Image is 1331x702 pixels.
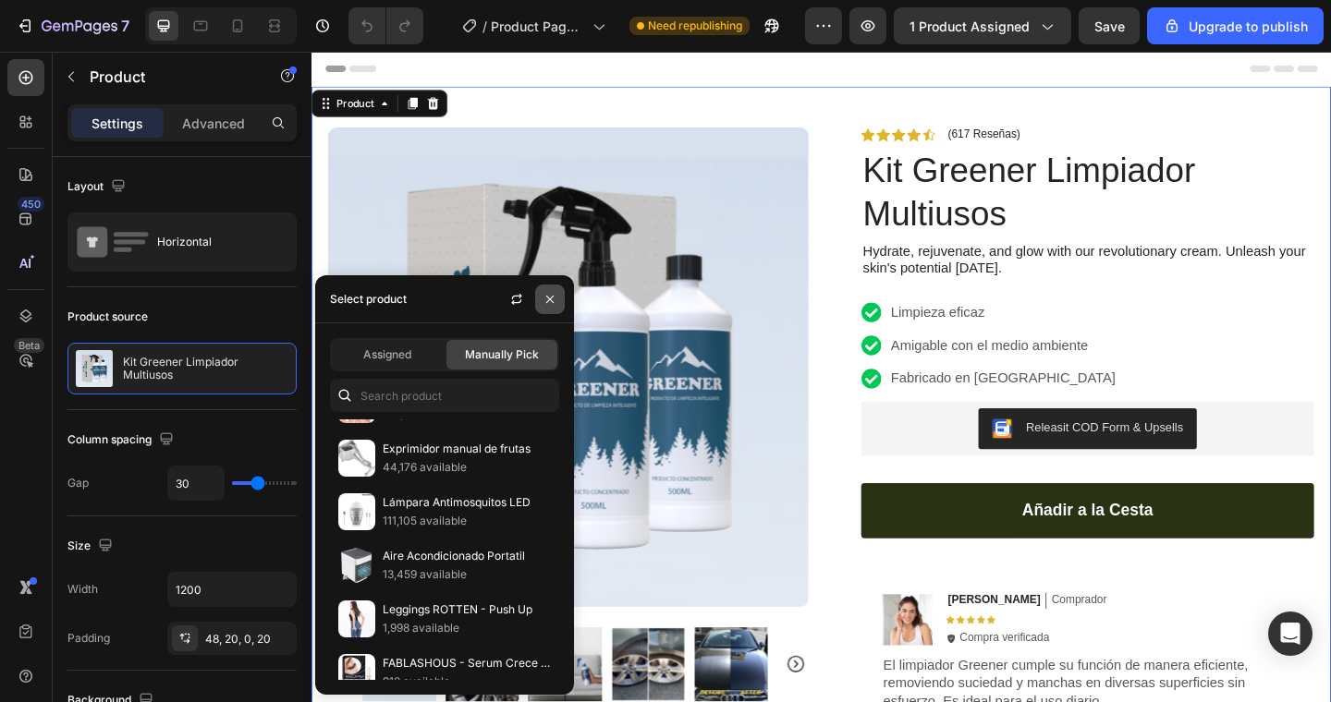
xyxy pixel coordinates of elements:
div: Upgrade to publish [1163,17,1308,36]
p: Settings [92,114,143,133]
h1: Kit Greener Limpiador Multiusos [598,103,1091,202]
p: 44,176 available [383,458,551,477]
input: Search in Settings & Advanced [330,379,559,412]
p: Advanced [182,114,245,133]
div: 450 [18,197,44,212]
div: Undo/Redo [348,7,423,44]
p: 7 [121,15,129,37]
div: Product source [67,309,148,325]
p: [PERSON_NAME] [692,588,793,604]
p: Fabricado en [GEOGRAPHIC_DATA] [630,345,874,367]
span: Need republishing [648,18,742,34]
p: 918 available [383,672,551,691]
input: Auto [168,573,296,606]
div: Layout [67,175,129,200]
p: Kit Greener Limpiador Multiusos [123,356,288,381]
div: Gap [67,475,89,491]
p: Amigable con el medio ambiente [630,309,874,331]
p: 111,105 available [383,512,551,530]
span: Manually Pick [465,346,539,363]
p: Exprimidor manual de frutas [383,440,551,458]
button: 7 [7,7,138,44]
div: 48, 20, 0, 20 [205,631,292,648]
div: Releasit COD Form & Upsells [777,399,948,418]
div: Select product [330,291,407,308]
button: Añadir a la Cesta [598,469,1091,529]
img: CKKYs5695_ICEAE=.webp [740,399,763,421]
p: Compra verificada [705,630,803,646]
img: collections [338,654,375,691]
img: collections [338,440,375,477]
button: 1 product assigned [894,7,1071,44]
p: Product [90,66,247,88]
img: collections [338,547,375,584]
button: Upgrade to publish [1147,7,1324,44]
div: Padding [67,630,110,647]
span: Product Page - [DATE] 17:22:09 [491,17,585,36]
div: Width [67,581,98,598]
button: Carousel Next Arrow [516,655,538,677]
p: Comprador [805,588,865,604]
div: Beta [14,338,44,353]
span: Assigned [363,346,411,363]
p: Lámpara Antimosquitos LED [383,493,551,512]
div: Horizontal [157,221,270,263]
img: collections [338,600,375,637]
p: Leggings ROTTEN - Push Up [383,600,551,619]
span: / [482,17,487,36]
p: Hydrate, rejuvenate, and glow with our revolutionary cream. Unleash your skin's potential [DATE]. [600,208,1089,247]
p: 1,998 available [383,619,551,637]
div: Añadir a la Cesta [773,488,915,511]
img: product feature img [76,350,113,387]
img: gempages_559360742583698245-d3553ff6-8804-49a3-9766-c65439f78de3.png [620,590,676,646]
div: Product [23,48,72,65]
p: (617 Reseñas) [692,82,771,97]
div: Open Intercom Messenger [1268,611,1313,656]
button: Save [1079,7,1140,44]
div: Size [67,534,116,559]
input: Auto [168,466,224,500]
p: 13,459 available [383,565,551,584]
img: collections [338,493,375,530]
p: Aire Acondicionado Portatil [383,547,551,565]
span: 1 product assigned [910,17,1030,36]
button: Releasit COD Form & Upsells [726,388,963,432]
div: Column spacing [67,428,177,453]
p: FABLASHOUS - Serum Crece Pestañas [383,654,551,672]
p: Limpieza eficaz [630,272,874,295]
span: Save [1094,18,1125,34]
iframe: Design area [311,52,1331,702]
